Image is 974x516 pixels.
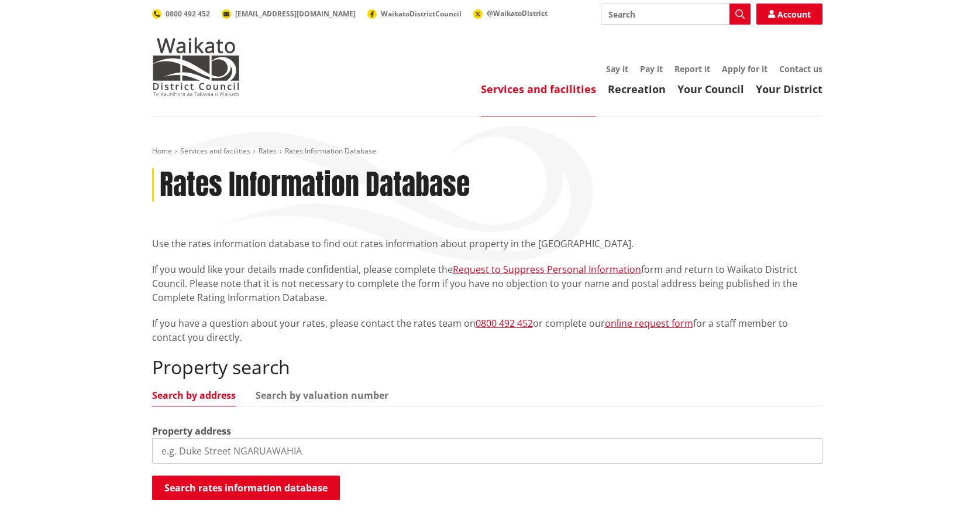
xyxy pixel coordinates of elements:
a: [EMAIL_ADDRESS][DOMAIN_NAME] [222,9,356,19]
input: Search input [601,4,751,25]
h1: Rates Information Database [160,168,470,202]
a: Rates [259,146,277,156]
input: e.g. Duke Street NGARUAWAHIA [152,438,822,464]
a: Home [152,146,172,156]
span: @WaikatoDistrict [487,8,548,18]
a: 0800 492 452 [476,317,533,330]
a: Your District [756,82,822,96]
h2: Property search [152,356,822,378]
a: Contact us [779,63,822,74]
span: [EMAIL_ADDRESS][DOMAIN_NAME] [235,9,356,19]
span: Rates Information Database [285,146,376,156]
a: Say it [606,63,628,74]
span: 0800 492 452 [166,9,210,19]
a: Report it [674,63,710,74]
button: Search rates information database [152,476,340,500]
a: Services and facilities [180,146,250,156]
img: Waikato District Council - Te Kaunihera aa Takiwaa o Waikato [152,37,240,96]
a: Services and facilities [481,82,596,96]
a: WaikatoDistrictCouncil [367,9,462,19]
a: online request form [605,317,693,330]
a: Recreation [608,82,666,96]
a: 0800 492 452 [152,9,210,19]
a: Search by valuation number [256,391,388,400]
a: Search by address [152,391,236,400]
a: @WaikatoDistrict [473,8,548,18]
a: Request to Suppress Personal Information [453,263,641,276]
label: Property address [152,424,231,438]
p: If you have a question about your rates, please contact the rates team on or complete our for a s... [152,316,822,344]
a: Apply for it [722,63,768,74]
a: Your Council [677,82,744,96]
nav: breadcrumb [152,146,822,156]
a: Pay it [640,63,663,74]
a: Account [756,4,822,25]
span: WaikatoDistrictCouncil [381,9,462,19]
p: Use the rates information database to find out rates information about property in the [GEOGRAPHI... [152,237,822,251]
p: If you would like your details made confidential, please complete the form and return to Waikato ... [152,262,822,305]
